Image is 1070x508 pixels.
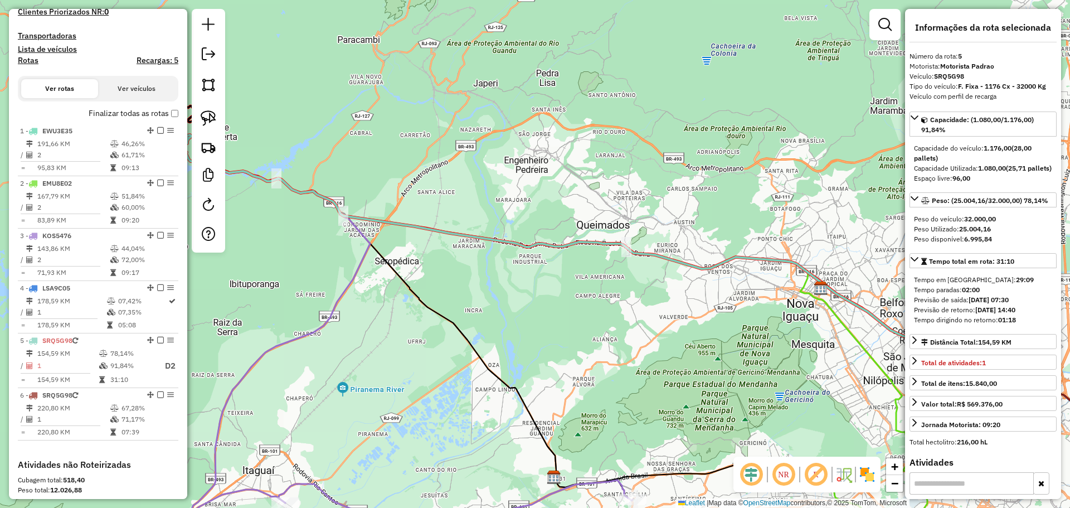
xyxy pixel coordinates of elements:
[914,143,1052,163] div: Capacidade do veículo:
[110,416,119,423] i: % de utilização da cubagem
[99,376,105,383] i: Tempo total em rota
[37,138,110,149] td: 191,66 KM
[37,162,110,173] td: 95,83 KM
[121,254,174,265] td: 72,00%
[909,253,1057,268] a: Tempo total em rota: 31:10
[26,204,33,211] i: Total de Atividades
[110,217,116,224] i: Tempo total em rota
[909,91,1057,101] div: Veículo com perfil de recarga
[26,350,33,357] i: Distância Total
[18,45,178,54] h4: Lista de veículos
[20,307,26,318] td: /
[118,307,168,318] td: 07,35%
[909,355,1057,370] a: Total de atividades:1
[921,359,986,367] span: Total de atividades:
[37,149,110,161] td: 2
[20,284,70,292] span: 4 -
[909,457,1057,468] h4: Atividades
[110,359,154,373] td: 91,84%
[37,320,106,331] td: 178,59 KM
[98,79,175,98] button: Ver veículos
[147,391,154,398] em: Alterar sequência das rotas
[914,163,1052,173] div: Capacidade Utilizada:
[20,267,26,278] td: =
[909,334,1057,349] a: Distância Total:154,59 KM
[958,82,1046,90] strong: F. Fixa - 1176 Cx - 32000 Kg
[121,149,174,161] td: 61,71%
[171,110,178,117] input: Finalizar todas as rotas
[20,149,26,161] td: /
[26,245,33,252] i: Distância Total
[147,180,154,186] em: Alterar sequência das rotas
[891,476,898,490] span: −
[802,461,829,488] span: Exibir rótulo
[20,427,26,438] td: =
[770,461,797,488] span: Ocultar NR
[20,359,26,373] td: /
[201,77,216,93] img: Selecionar atividades - polígono
[37,414,110,425] td: 1
[909,396,1057,411] a: Valor total:R$ 569.376,00
[932,196,1048,205] span: Peso: (25.004,16/32.000,00) 78,14%
[20,336,78,345] span: 5 -
[121,162,174,173] td: 09:13
[201,110,216,126] img: Selecionar atividades - laço
[959,225,991,233] strong: 25.004,16
[957,400,1003,408] strong: R$ 569.376,00
[110,245,119,252] i: % de utilização do peso
[909,51,1057,61] div: Número da rota:
[42,231,71,240] span: KOS5476
[886,475,903,492] a: Zoom out
[21,79,98,98] button: Ver rotas
[20,414,26,425] td: /
[42,179,72,187] span: EMU8E02
[107,309,115,316] i: % de utilização da cubagem
[20,179,72,187] span: 2 -
[957,438,988,446] strong: 216,00 hL
[940,62,994,70] strong: Motorista Padrao
[167,391,174,398] em: Opções
[37,427,110,438] td: 220,80 KM
[121,403,174,414] td: 67,28%
[121,138,174,149] td: 46,26%
[814,281,828,296] img: CDD Nova Iguaçu
[110,193,119,200] i: % de utilização do peso
[914,295,1052,305] div: Previsão de saída:
[984,144,1011,152] strong: 1.176,00
[121,414,174,425] td: 71,17%
[157,127,164,134] em: Finalizar rota
[18,459,178,470] h4: Atividades não Roteirizadas
[37,348,99,359] td: 154,59 KM
[909,22,1057,33] h4: Informações da rota selecionada
[914,234,1052,244] div: Peso disponível:
[26,257,33,263] i: Total de Atividades
[18,31,178,41] h4: Transportadoras
[964,235,992,243] strong: 6.995,84
[121,427,174,438] td: 07:39
[37,374,99,385] td: 154,59 KM
[37,307,106,318] td: 1
[678,499,705,507] a: Leaflet
[934,72,964,80] strong: SRQ5G98
[962,286,980,294] strong: 02:00
[909,61,1057,71] div: Motorista:
[20,320,26,331] td: =
[110,257,119,263] i: % de utilização da cubagem
[167,337,174,343] em: Opções
[147,232,154,239] em: Alterar sequência das rotas
[201,139,216,155] img: Criar rota
[37,202,110,213] td: 2
[964,215,996,223] strong: 32.000,00
[157,391,164,398] em: Finalizar rota
[26,193,33,200] i: Distância Total
[914,224,1052,234] div: Peso Utilizado:
[137,56,178,65] h4: Recargas: 5
[196,135,221,159] a: Criar rota
[738,461,765,488] span: Ocultar deslocamento
[998,316,1016,324] strong: 01:18
[20,391,78,399] span: 6 -
[37,191,110,202] td: 167,79 KM
[26,416,33,423] i: Total de Atividades
[909,375,1057,390] a: Total de itens:15.840,00
[167,232,174,239] em: Opções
